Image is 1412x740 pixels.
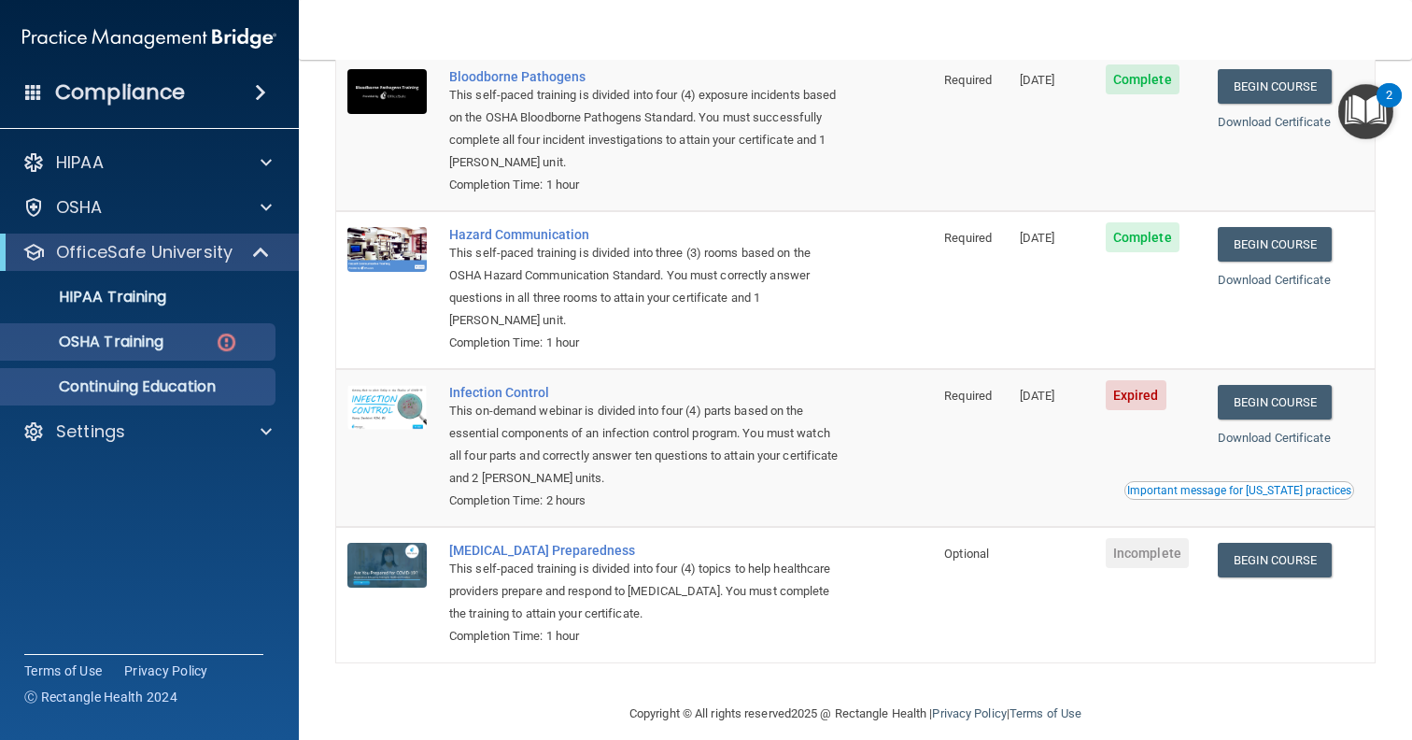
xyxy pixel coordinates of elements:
div: Completion Time: 1 hour [449,174,840,196]
a: Hazard Communication [449,227,840,242]
button: Open Resource Center, 2 new notifications [1338,84,1393,139]
div: Completion Time: 1 hour [449,332,840,354]
a: Download Certificate [1218,431,1331,445]
a: Begin Course [1218,227,1332,262]
p: OfficeSafe University [56,241,233,263]
span: Required [944,231,992,245]
div: This self-paced training is divided into four (4) topics to help healthcare providers prepare and... [449,558,840,625]
div: This self-paced training is divided into four (4) exposure incidents based on the OSHA Bloodborne... [449,84,840,174]
a: Bloodborne Pathogens [449,69,840,84]
span: Complete [1106,64,1179,94]
h4: Compliance [55,79,185,106]
a: HIPAA [22,151,272,174]
div: Completion Time: 2 hours [449,490,840,512]
p: OSHA Training [12,333,163,351]
span: Complete [1106,222,1179,252]
span: [DATE] [1020,389,1055,403]
a: Begin Course [1218,385,1332,420]
div: This self-paced training is divided into three (3) rooms based on the OSHA Hazard Communication S... [449,242,840,332]
a: OSHA [22,196,272,219]
img: danger-circle.6113f641.png [215,331,238,354]
div: Completion Time: 1 hour [449,625,840,647]
img: PMB logo [22,20,276,57]
span: Optional [944,547,989,561]
iframe: Drift Widget Chat Controller [1319,611,1390,682]
a: Privacy Policy [124,662,208,680]
span: [DATE] [1020,73,1055,87]
button: Read this if you are a dental practitioner in the state of CA [1124,481,1354,500]
a: OfficeSafe University [22,241,271,263]
span: Required [944,389,992,403]
a: Settings [22,420,272,443]
span: Expired [1106,380,1166,410]
div: This on-demand webinar is divided into four (4) parts based on the essential components of an inf... [449,400,840,490]
p: Continuing Education [12,377,267,396]
p: HIPAA Training [12,288,166,306]
a: Begin Course [1218,543,1332,577]
a: Infection Control [449,385,840,400]
span: Required [944,73,992,87]
a: Download Certificate [1218,273,1331,287]
span: Incomplete [1106,538,1189,568]
span: Ⓒ Rectangle Health 2024 [24,688,177,706]
span: [DATE] [1020,231,1055,245]
a: Download Certificate [1218,115,1331,129]
div: Important message for [US_STATE] practices [1127,485,1351,496]
a: Terms of Use [1010,706,1081,720]
a: Begin Course [1218,69,1332,104]
p: OSHA [56,196,103,219]
p: Settings [56,420,125,443]
a: [MEDICAL_DATA] Preparedness [449,543,840,558]
a: Terms of Use [24,662,102,680]
div: 2 [1386,95,1392,120]
a: Privacy Policy [932,706,1006,720]
p: HIPAA [56,151,104,174]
